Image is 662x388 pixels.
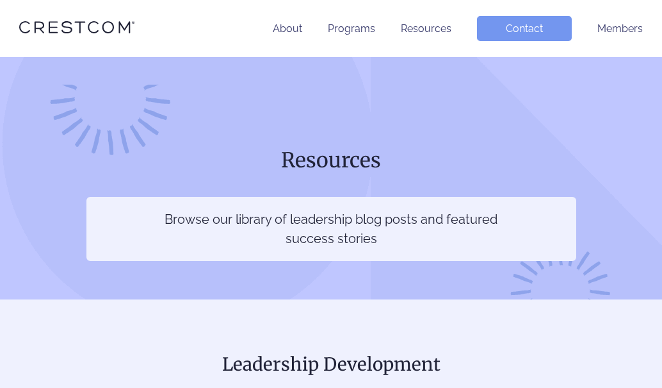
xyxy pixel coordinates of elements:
[477,16,572,41] a: Contact
[19,351,643,378] h2: Leadership Development
[86,147,576,174] h1: Resources
[597,22,643,35] a: Members
[401,22,451,35] a: Resources
[164,210,499,248] p: Browse our library of leadership blog posts and featured success stories
[273,22,302,35] a: About
[328,22,375,35] a: Programs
